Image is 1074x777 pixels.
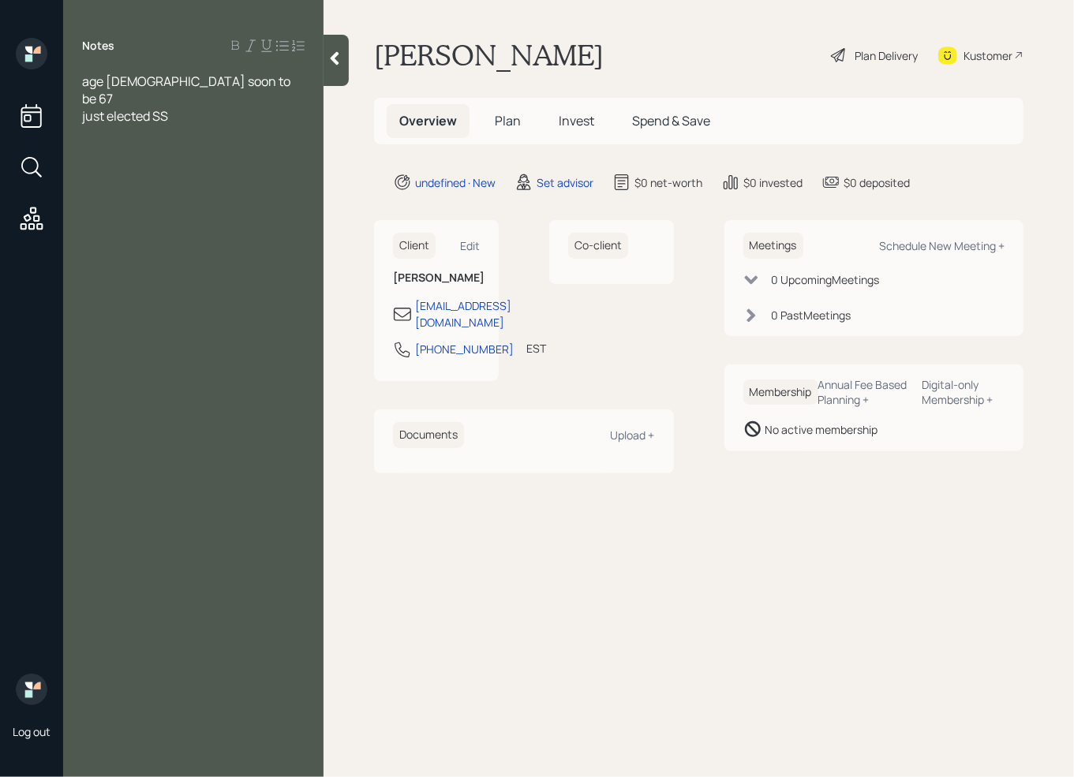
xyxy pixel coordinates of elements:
[82,73,293,107] span: age [DEMOGRAPHIC_DATA] soon to be 67
[82,107,168,125] span: just elected SS
[743,379,818,405] h6: Membership
[559,112,594,129] span: Invest
[855,47,918,64] div: Plan Delivery
[393,422,464,448] h6: Documents
[765,421,878,438] div: No active membership
[415,297,511,331] div: [EMAIL_ADDRESS][DOMAIN_NAME]
[393,233,436,259] h6: Client
[743,233,803,259] h6: Meetings
[879,238,1005,253] div: Schedule New Meeting +
[415,341,514,357] div: [PHONE_NUMBER]
[772,307,851,323] div: 0 Past Meeting s
[632,112,710,129] span: Spend & Save
[611,428,655,443] div: Upload +
[634,174,702,191] div: $0 net-worth
[415,174,496,191] div: undefined · New
[844,174,910,191] div: $0 deposited
[460,238,480,253] div: Edit
[82,38,114,54] label: Notes
[568,233,628,259] h6: Co-client
[374,38,604,73] h1: [PERSON_NAME]
[495,112,521,129] span: Plan
[964,47,1012,64] div: Kustomer
[13,724,51,739] div: Log out
[393,271,480,285] h6: [PERSON_NAME]
[743,174,803,191] div: $0 invested
[772,271,880,288] div: 0 Upcoming Meeting s
[526,340,546,357] div: EST
[399,112,457,129] span: Overview
[16,674,47,705] img: retirable_logo.png
[818,377,909,407] div: Annual Fee Based Planning +
[537,174,593,191] div: Set advisor
[922,377,1005,407] div: Digital-only Membership +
